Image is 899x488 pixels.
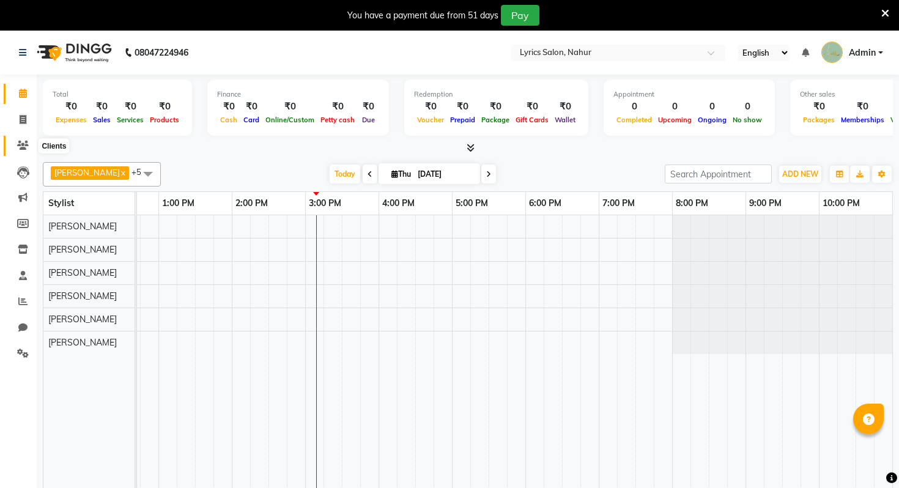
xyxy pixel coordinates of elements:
[821,42,843,63] img: Admin
[695,116,730,124] span: Ongoing
[358,100,379,114] div: ₹0
[53,100,90,114] div: ₹0
[414,165,475,183] input: 2025-09-04
[599,194,638,212] a: 7:00 PM
[90,116,114,124] span: Sales
[613,116,655,124] span: Completed
[240,116,262,124] span: Card
[262,100,317,114] div: ₹0
[613,89,765,100] div: Appointment
[306,194,344,212] a: 3:00 PM
[512,100,552,114] div: ₹0
[48,314,117,325] span: [PERSON_NAME]
[131,167,150,177] span: +5
[114,116,147,124] span: Services
[114,100,147,114] div: ₹0
[388,169,414,179] span: Thu
[746,194,785,212] a: 9:00 PM
[54,168,120,177] span: [PERSON_NAME]
[730,116,765,124] span: No show
[819,194,863,212] a: 10:00 PM
[48,221,117,232] span: [PERSON_NAME]
[159,194,198,212] a: 1:00 PM
[359,116,378,124] span: Due
[655,116,695,124] span: Upcoming
[447,100,478,114] div: ₹0
[447,116,478,124] span: Prepaid
[838,100,887,114] div: ₹0
[217,116,240,124] span: Cash
[48,290,117,301] span: [PERSON_NAME]
[665,165,772,183] input: Search Appointment
[120,168,125,177] a: x
[240,100,262,114] div: ₹0
[347,9,498,22] div: You have a payment due from 51 days
[53,116,90,124] span: Expenses
[526,194,564,212] a: 6:00 PM
[478,116,512,124] span: Package
[782,169,818,179] span: ADD NEW
[695,100,730,114] div: 0
[330,165,360,183] span: Today
[849,46,876,59] span: Admin
[414,116,447,124] span: Voucher
[414,89,579,100] div: Redemption
[655,100,695,114] div: 0
[317,116,358,124] span: Petty cash
[217,89,379,100] div: Finance
[414,100,447,114] div: ₹0
[779,166,821,183] button: ADD NEW
[147,116,182,124] span: Products
[478,100,512,114] div: ₹0
[501,5,539,26] button: Pay
[552,116,579,124] span: Wallet
[512,116,552,124] span: Gift Cards
[53,89,182,100] div: Total
[613,100,655,114] div: 0
[48,198,74,209] span: Stylist
[48,267,117,278] span: [PERSON_NAME]
[48,337,117,348] span: [PERSON_NAME]
[135,35,188,70] b: 08047224946
[31,35,115,70] img: logo
[552,100,579,114] div: ₹0
[262,116,317,124] span: Online/Custom
[838,116,887,124] span: Memberships
[379,194,418,212] a: 4:00 PM
[232,194,271,212] a: 2:00 PM
[147,100,182,114] div: ₹0
[800,116,838,124] span: Packages
[453,194,491,212] a: 5:00 PM
[90,100,114,114] div: ₹0
[217,100,240,114] div: ₹0
[730,100,765,114] div: 0
[800,100,838,114] div: ₹0
[39,139,69,153] div: Clients
[317,100,358,114] div: ₹0
[48,244,117,255] span: [PERSON_NAME]
[673,194,711,212] a: 8:00 PM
